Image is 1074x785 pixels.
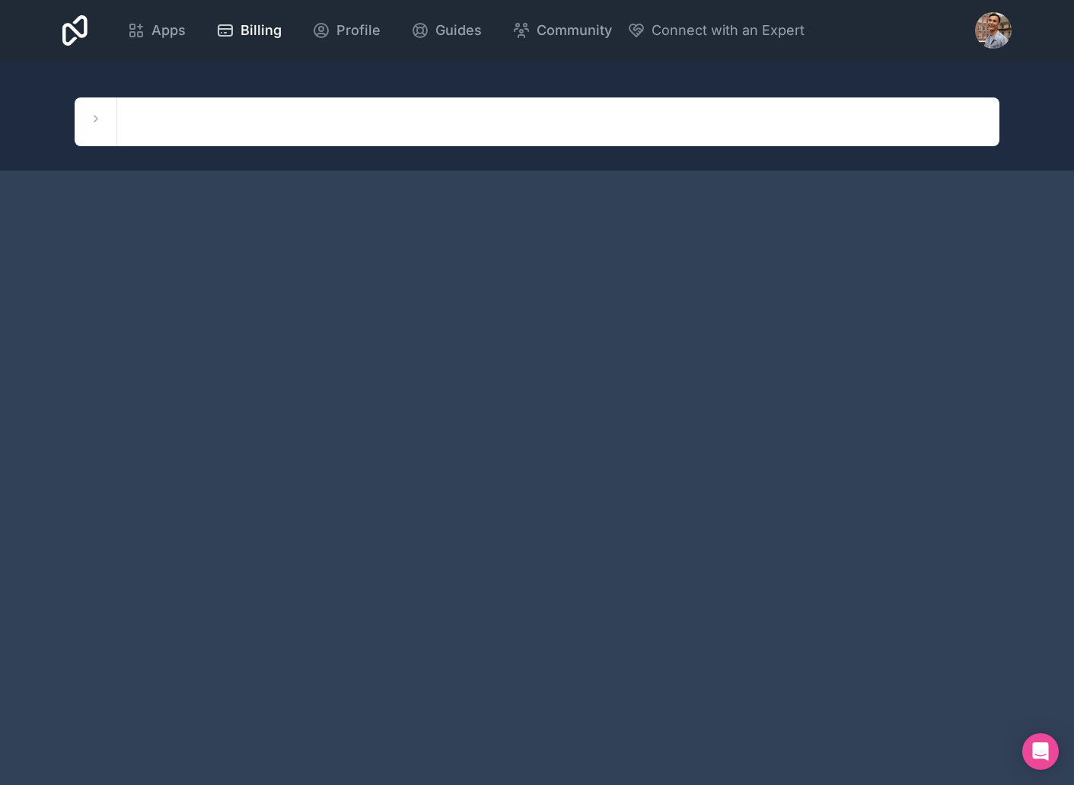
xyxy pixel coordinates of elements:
a: Apps [115,14,198,47]
a: Guides [399,14,494,47]
span: Community [537,20,612,41]
span: Billing [241,20,282,41]
span: Connect with an Expert [652,20,805,41]
span: Apps [151,20,186,41]
a: Billing [204,14,294,47]
span: Guides [435,20,482,41]
a: Profile [300,14,393,47]
button: Connect with an Expert [627,20,805,41]
span: Profile [336,20,381,41]
div: Open Intercom Messenger [1022,733,1059,770]
a: Community [500,14,624,47]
